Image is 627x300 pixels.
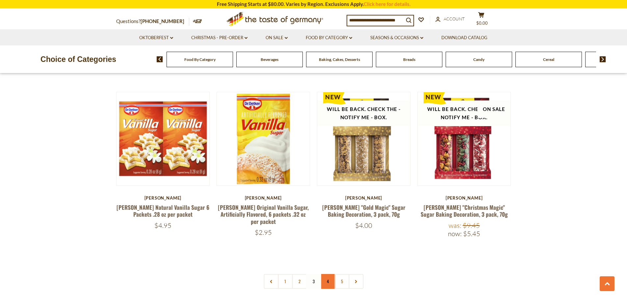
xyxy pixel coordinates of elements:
a: Food By Category [184,57,216,62]
span: $2.95 [255,228,272,236]
a: [PERSON_NAME] "Christmas Magic" Sugar Baking Decoration, 3 pack, 70g [421,203,508,218]
button: $0.00 [472,12,491,28]
div: [PERSON_NAME] [317,195,411,201]
a: Candy [473,57,484,62]
a: Click here for details. [364,1,410,7]
div: [PERSON_NAME] [417,195,511,201]
a: Beverages [261,57,278,62]
a: Seasons & Occasions [370,34,423,41]
span: $4.00 [355,221,372,230]
a: Cereal [543,57,554,62]
a: On Sale [266,34,288,41]
img: previous arrow [157,56,163,62]
p: Questions? [116,17,189,26]
a: Baking, Cakes, Desserts [319,57,360,62]
a: 5 [334,274,349,289]
img: next arrow [600,56,606,62]
span: $5.45 [463,230,480,238]
a: Breads [403,57,415,62]
div: [PERSON_NAME] [116,195,210,201]
label: Now: [448,230,462,238]
span: Account [444,16,465,21]
span: $0.00 [476,20,488,26]
a: 1 [278,274,293,289]
label: Was: [449,221,461,230]
a: Download Catalog [441,34,487,41]
img: Dr. Oetker Natural Vanilla Sugar 6 Packets .28 oz per packet [117,92,210,185]
span: $4.95 [154,221,171,230]
a: [PHONE_NUMBER] [141,18,184,24]
a: Food By Category [306,34,352,41]
img: Pickerd "Christmas Magic" Sugar Baking Decoration, 3 pack, 70g [418,92,511,185]
a: 4 [320,274,335,289]
img: Dr. Oetker Original Vanilla Sugar, Artificially Flavored, 6 packets .32 oz per packet [217,92,310,185]
a: [PERSON_NAME] Natural Vanilla Sugar 6 Packets .28 oz per packet [117,203,209,218]
div: [PERSON_NAME] [217,195,310,201]
a: Christmas - PRE-ORDER [191,34,248,41]
img: Pickerd "Gold Magic" Sugar Baking Decoration, 3 pack, 70g [317,92,410,185]
a: [PERSON_NAME] "Gold Magic" Sugar Baking Decoration, 3 pack, 70g [322,203,405,218]
a: 2 [292,274,307,289]
a: Account [435,15,465,23]
a: [PERSON_NAME] Original Vanilla Sugar, Artificially Flavored, 6 packets .32 oz per packet [218,203,309,226]
span: $9.45 [463,221,480,230]
a: Oktoberfest [139,34,173,41]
